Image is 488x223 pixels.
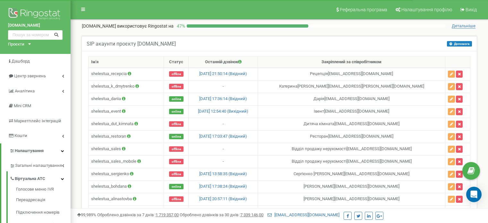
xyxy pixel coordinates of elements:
p: [DOMAIN_NAME] [82,23,174,29]
span: 99,989% [77,212,96,217]
input: Пошук за номером [8,30,63,40]
td: Відділ продажу нерухомості [EMAIL_ADDRESS][DOMAIN_NAME] [258,155,445,168]
span: offline [169,121,184,127]
span: Центр звернень [14,73,46,78]
td: Дитяча кімната [EMAIL_ADDRESS][DOMAIN_NAME] [258,118,445,130]
a: Віртуальна АТС [10,171,71,184]
u: 7 339 146,00 [240,212,263,217]
td: shelestua_sales [89,143,164,155]
td: [PERSON_NAME] [EMAIL_ADDRESS][DOMAIN_NAME] [258,193,445,205]
td: shelestua_alinastovba [89,193,164,205]
td: shelestua_event [89,105,164,118]
a: [DATE] 17:36:14 (Вхідний) [199,96,247,101]
div: Open Intercom Messenger [466,187,482,202]
td: - [189,155,258,168]
th: Закріплений за співробітником [258,56,445,68]
span: offline [169,146,184,152]
td: recruiter [EMAIL_ADDRESS][DOMAIN_NAME] [258,205,445,218]
a: [EMAIL_ADDRESS][DOMAIN_NAME] [268,212,339,217]
td: Ресторан [EMAIL_ADDRESS][DOMAIN_NAME] [258,130,445,143]
span: Налаштування [15,148,44,153]
span: Кошти [14,133,27,138]
td: shelestua_sergienko [89,168,164,180]
td: - [189,80,258,93]
a: Підключення номерів [16,206,71,219]
td: shelestua_bohdana [89,180,164,193]
img: Ringostat logo [8,6,63,22]
td: Сергієнко [PERSON_NAME] [EMAIL_ADDRESS][DOMAIN_NAME] [258,168,445,180]
td: shelestua_recruiter [89,205,164,218]
span: Аналiтика [15,89,35,93]
span: Реферальна програма [340,7,387,12]
td: Катерина [PERSON_NAME][EMAIL_ADDRESS][PERSON_NAME][DOMAIN_NAME] [258,80,445,93]
a: Загальні налаштування [10,158,71,171]
td: - [189,143,258,155]
a: [DATE] 21:50:14 (Вхідний) [199,71,247,76]
td: shelestua_dariia [89,93,164,105]
u: 1 719 357,00 [156,212,179,217]
a: Налаштування [1,143,71,159]
span: Маркетплейс інтеграцій [14,118,61,123]
td: shelestua_k_dmytrenko [89,80,164,93]
span: offline [169,171,184,177]
span: offline [169,84,184,89]
td: Рецепція [EMAIL_ADDRESS][DOMAIN_NAME] [258,68,445,80]
span: Віртуальна АТС [15,176,45,182]
a: Голосове меню IVR [16,186,71,194]
td: shelestua_dut_kimnata [89,118,164,130]
a: [DATE] 20:57:11 (Вхідний) [199,196,247,201]
th: Ім'я [89,56,164,68]
span: online [169,134,184,139]
td: - [189,205,258,218]
a: Переадресація [16,194,71,207]
td: Відділ продажу нерухомості [EMAIL_ADDRESS][DOMAIN_NAME] [258,143,445,155]
th: Останній дзвінок [189,56,258,68]
span: Налаштування профілю [401,7,452,12]
span: використовує Ringostat на [117,23,174,29]
div: Проєкти [8,41,24,47]
span: offline [169,196,184,202]
span: Вихід [466,7,477,12]
button: Допомога [447,41,472,47]
span: Детальніше [452,23,475,29]
span: offline [169,71,184,77]
span: Загальні налаштування [15,163,62,169]
a: [DATE] 17:03:47 (Вхідний) [199,134,247,139]
span: online [169,184,184,189]
p: 47 % [174,23,187,29]
span: Оброблено дзвінків за 7 днів : [97,212,179,217]
td: [PERSON_NAME] [EMAIL_ADDRESS][DOMAIN_NAME] [258,180,445,193]
td: Дарія [EMAIL_ADDRESS][DOMAIN_NAME] [258,93,445,105]
span: offline [169,159,184,164]
span: Дашборд [12,59,30,64]
td: Івент [EMAIL_ADDRESS][DOMAIN_NAME] [258,105,445,118]
a: [DATE] 13:58:35 (Вхідний) [199,171,247,176]
td: shelestua_sales_mobole [89,155,164,168]
a: [DATE] 12:54:40 (Вихідний) [198,109,248,114]
span: Оброблено дзвінків за 30 днів : [180,212,263,217]
span: online [169,96,184,102]
span: Mini CRM [14,103,31,108]
th: Статус [164,56,189,68]
a: [DOMAIN_NAME] [8,22,63,29]
h5: SIP акаунти проєкту [DOMAIN_NAME] [87,41,176,47]
td: shelestua_restoran [89,130,164,143]
td: - [189,118,258,130]
a: [DATE] 17:38:24 (Вхідний) [199,184,247,189]
td: shelestua_recepcia [89,68,164,80]
span: online [169,109,184,114]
